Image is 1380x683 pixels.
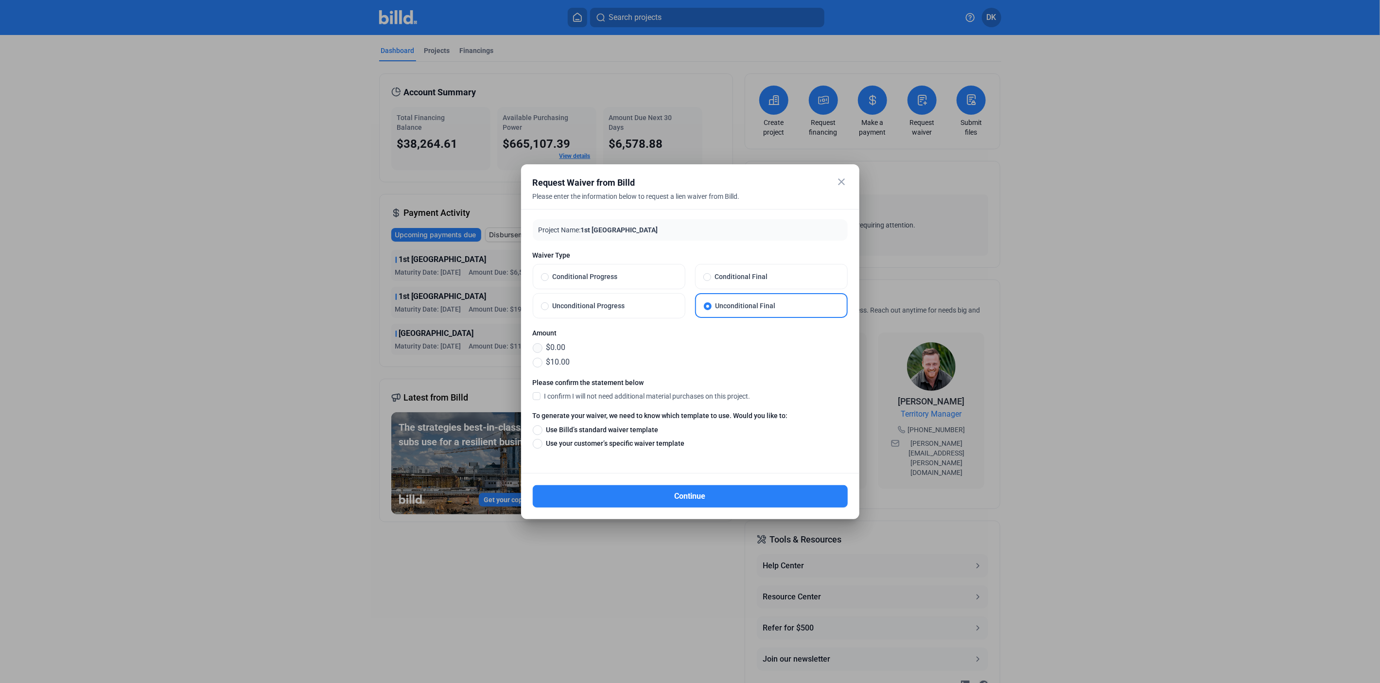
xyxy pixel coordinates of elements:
span: $10.00 [542,356,570,368]
div: Request Waiver from Billd [533,176,823,190]
div: Please enter the information below to request a lien waiver from Billd. [533,192,823,213]
span: 1st [GEOGRAPHIC_DATA] [581,226,658,234]
span: Use Billd’s standard waiver template [542,425,659,435]
span: I confirm I will not need additional material purchases on this project. [544,391,751,401]
span: Project Name: [539,226,581,234]
span: Unconditional Final [712,301,839,311]
mat-label: Please confirm the statement below [533,378,751,387]
label: Amount [533,328,848,342]
label: To generate your waiver, we need to know which template to use. Would you like to: [533,411,848,424]
span: Waiver Type [533,250,848,260]
mat-icon: close [836,176,848,188]
button: Continue [533,485,848,508]
span: Use your customer’s specific waiver template [542,438,685,448]
span: Conditional Final [711,272,839,281]
span: $0.00 [542,342,566,353]
span: Conditional Progress [549,272,677,281]
span: Unconditional Progress [549,301,677,311]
